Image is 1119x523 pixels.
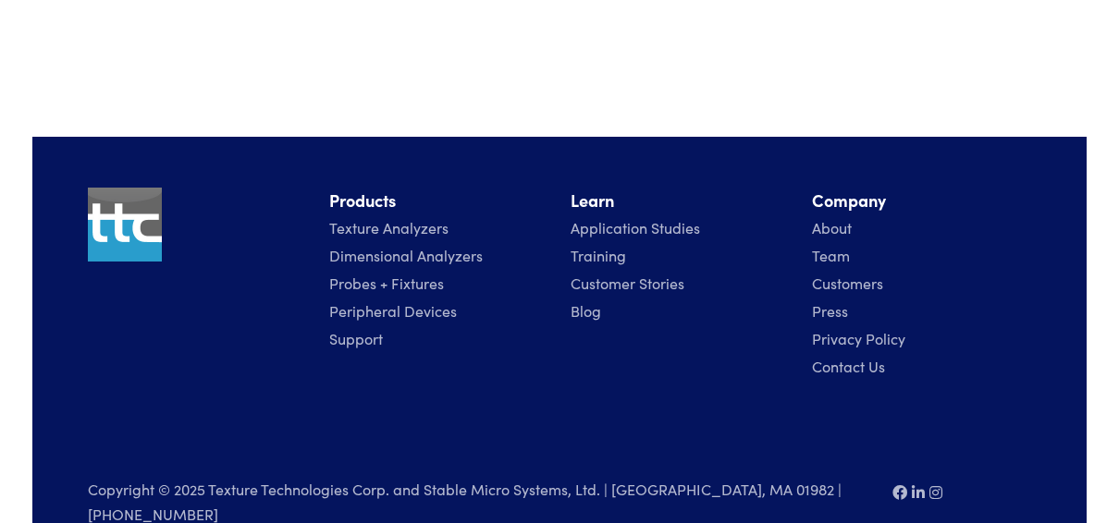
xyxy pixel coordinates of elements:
[812,273,883,293] a: Customers
[329,328,383,348] a: Support
[812,356,885,376] a: Contact Us
[329,188,548,214] li: Products
[329,273,444,293] a: Probes + Fixtures
[812,245,850,265] a: Team
[571,217,700,237] a: Application Studies
[812,188,1031,214] li: Company
[329,300,457,321] a: Peripheral Devices
[571,273,684,293] a: Customer Stories
[329,245,483,265] a: Dimensional Analyzers
[329,217,449,237] a: Texture Analyzers
[571,300,601,321] a: Blog
[88,188,162,261] img: ttc_logo_1x1_v1.0.png
[812,217,852,237] a: About
[571,188,790,214] li: Learn
[812,328,905,348] a: Privacy Policy
[812,300,848,321] a: Press
[571,245,626,265] a: Training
